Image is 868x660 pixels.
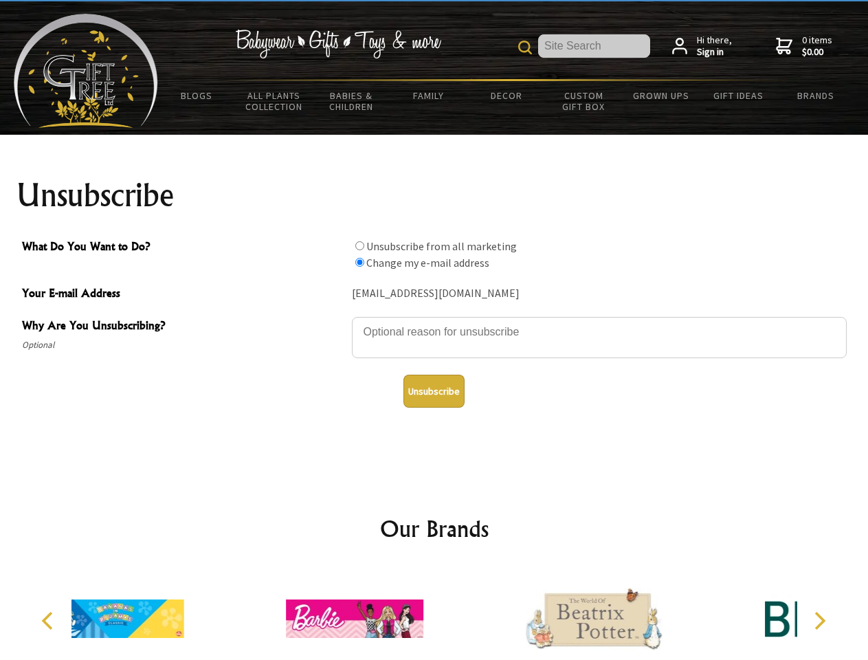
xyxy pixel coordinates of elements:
[235,30,441,58] img: Babywear - Gifts - Toys & more
[16,179,852,212] h1: Unsubscribe
[27,512,841,545] h2: Our Brands
[802,46,832,58] strong: $0.00
[777,81,855,110] a: Brands
[355,241,364,250] input: What Do You Want to Do?
[700,81,777,110] a: Gift Ideas
[622,81,700,110] a: Grown Ups
[313,81,390,121] a: Babies & Children
[538,34,650,58] input: Site Search
[366,239,517,253] label: Unsubscribe from all marketing
[22,285,345,305] span: Your E-mail Address
[697,46,732,58] strong: Sign in
[22,337,345,353] span: Optional
[672,34,732,58] a: Hi there,Sign in
[22,317,345,337] span: Why Are You Unsubscribing?
[22,238,345,258] span: What Do You Want to Do?
[352,317,847,358] textarea: Why Are You Unsubscribing?
[697,34,732,58] span: Hi there,
[776,34,832,58] a: 0 items$0.00
[158,81,236,110] a: BLOGS
[545,81,623,121] a: Custom Gift Box
[236,81,313,121] a: All Plants Collection
[34,606,65,636] button: Previous
[355,258,364,267] input: What Do You Want to Do?
[403,375,465,408] button: Unsubscribe
[14,14,158,128] img: Babyware - Gifts - Toys and more...
[352,283,847,305] div: [EMAIL_ADDRESS][DOMAIN_NAME]
[518,41,532,54] img: product search
[467,81,545,110] a: Decor
[802,34,832,58] span: 0 items
[804,606,834,636] button: Next
[366,256,489,269] label: Change my e-mail address
[390,81,468,110] a: Family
